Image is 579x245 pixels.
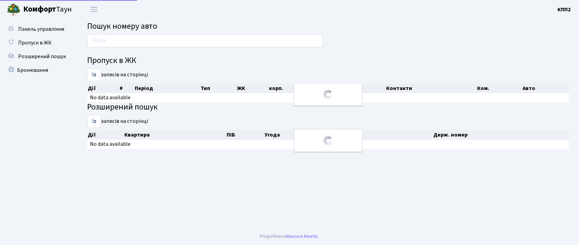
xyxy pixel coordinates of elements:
th: Дії [87,83,119,93]
th: Контакти [328,130,432,140]
th: корп. [268,83,321,93]
td: No data available [87,93,569,102]
label: записів на сторінці [87,115,148,128]
input: Пошук [87,34,323,47]
span: Бронювання [17,66,48,74]
th: ЖК [236,83,268,93]
span: Пошук номеру авто [87,20,157,32]
label: записів на сторінці [87,68,148,81]
h4: Розширений пошук [87,102,569,112]
th: Держ. номер [433,130,569,140]
b: Комфорт [23,4,56,15]
select: записів на сторінці [87,115,101,128]
b: КПП2 [557,6,571,13]
th: # [119,83,134,93]
button: Переключити навігацію [85,4,103,15]
a: Розширений пошук [3,50,72,63]
img: Обробка... [323,89,334,100]
th: Тип [200,83,237,93]
img: Обробка... [323,135,334,146]
span: Таун [23,4,72,15]
th: Дії [87,130,124,140]
img: logo.png [7,3,21,16]
a: Панель управління [3,22,72,36]
th: Угода [264,130,328,140]
span: Розширений пошук [18,53,66,60]
span: Панель управління [18,25,64,33]
th: ПІБ [352,83,386,93]
th: Період [134,83,200,93]
a: Пропуск в ЖК [3,36,72,50]
th: ПІБ [226,130,264,140]
select: записів на сторінці [87,68,101,81]
th: Контакти [386,83,476,93]
th: Квартира [124,130,226,140]
a: Massive Kinetic [286,233,318,240]
a: КПП2 [557,5,571,14]
div: Розроблено . [260,233,319,240]
th: Ком. [476,83,522,93]
th: Авто [522,83,569,93]
span: Пропуск в ЖК [18,39,52,47]
td: No data available [87,140,569,149]
h4: Пропуск в ЖК [87,56,569,66]
a: Бронювання [3,63,72,77]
